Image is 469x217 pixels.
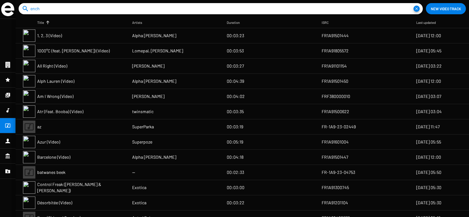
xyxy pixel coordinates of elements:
[132,63,164,69] span: [PERSON_NAME]
[37,181,127,194] span: Control Freak ([PERSON_NAME] & [PERSON_NAME])
[322,20,329,26] div: ISRC
[426,3,466,14] button: New Video Track
[37,108,83,115] span: Atr (Feat. Booba) (Video)
[416,93,441,100] span: [DATE] 03:07
[322,184,349,191] span: FR1A91300745
[416,33,441,39] span: [DATE] 12:00
[227,20,245,26] div: Duration
[227,63,244,69] span: 00:03:27
[227,48,244,54] span: 00:03:53
[132,200,146,206] span: Exotica
[322,63,347,69] span: FR1A91101154
[322,48,349,54] span: FR1A91805572
[322,200,348,206] span: FR1A91201104
[227,200,244,206] span: 00:03:22
[322,124,356,130] span: FR-1A9-23-02449
[37,63,67,69] span: All Right (Video)
[322,139,349,145] span: FR1A91601004
[227,33,244,39] span: 00:03:23
[132,139,152,145] span: Superpoze
[227,124,243,130] span: 00:03:19
[416,169,441,175] span: [DATE] 05:50
[37,124,41,130] span: az
[322,33,349,39] span: FR1A91501444
[37,33,62,39] span: 1, 2, 3 (Video)
[322,169,355,175] span: FR-1A9-23-04753
[132,20,142,26] div: Artists
[322,108,349,115] span: FR1A91500622
[132,154,176,160] span: Alpha [PERSON_NAME]
[227,108,244,115] span: 00:03:35
[132,169,135,175] span: --
[37,20,44,26] div: Title
[227,184,244,191] span: 00:03:00
[37,93,74,100] span: Am I Wrong (Video)
[132,93,164,100] span: [PERSON_NAME]
[227,154,243,160] span: 00:04:18
[132,48,183,54] span: Lomepal, [PERSON_NAME]
[37,20,50,26] div: Title
[416,20,436,26] div: Last updated
[416,139,441,145] span: [DATE] 05:55
[416,20,441,26] div: Last updated
[416,78,441,84] span: [DATE] 12:00
[37,48,110,54] span: 1000°C (feat. [PERSON_NAME]) (Video)
[132,33,176,39] span: Alpha [PERSON_NAME]
[322,93,350,100] span: FRF380000010
[227,20,240,26] div: Duration
[416,200,441,206] span: [DATE] 05:30
[37,154,70,160] span: Barcelone (Video)
[322,78,348,84] span: FR1A91501450
[37,200,72,206] span: Désorbitée (Video)
[227,169,244,175] span: 00:02:33
[413,6,420,12] mat-icon: close
[132,108,154,115] span: twinsmatic
[132,124,154,130] span: SuperParka
[227,139,243,145] span: 00:05:19
[322,154,348,160] span: FR1A91501447
[322,20,334,26] div: ISRC
[227,93,245,100] span: 00:04:02
[227,78,244,84] span: 00:04:39
[413,6,420,12] button: Clear
[37,139,60,145] span: Azur (Video)
[416,184,441,191] span: [DATE] 05:30
[416,124,440,130] span: [DATE] 11:47
[416,48,441,54] span: [DATE] 05:45
[416,154,441,160] span: [DATE] 12:00
[37,169,65,175] span: batwanes beek
[1,2,14,16] img: grand-sigle.svg
[431,3,461,14] span: New Video Track
[132,78,176,84] span: Alpha [PERSON_NAME]
[132,184,146,191] span: Exotica
[22,5,29,12] mat-icon: search
[30,3,413,14] input: Search Video Tracks...
[416,63,442,69] span: [DATE] 03:22
[132,20,148,26] div: Artists
[416,108,442,115] span: [DATE] 03:04
[37,78,74,84] span: Alph Lauren (Video)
